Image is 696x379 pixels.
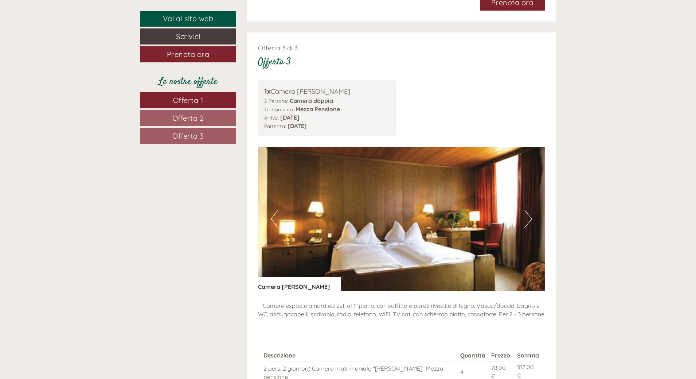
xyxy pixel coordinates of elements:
[258,55,291,69] div: Offerta 3
[264,86,390,97] div: Camera [PERSON_NAME]
[140,28,236,45] a: Scrivici
[264,106,294,112] small: Trattamento:
[11,35,115,40] small: 15:56
[290,97,333,104] b: Camera doppia
[129,5,159,18] div: lunedì
[514,350,539,361] th: Somma
[280,114,300,121] b: [DATE]
[264,123,286,129] small: Partenza:
[296,105,340,113] b: Mezza Pensione
[258,147,545,291] img: image
[5,20,119,42] div: Buon giorno, come possiamo aiutarla?
[488,350,514,361] th: Prezzo
[264,98,288,104] small: 2 Persone:
[258,302,545,318] p: Camere esposte a nord ed est, al 1° piano, con soffitto e pareti rivestite di legno. Vasca/doccia...
[263,350,458,361] th: Descrizione
[524,210,532,228] button: Next
[172,131,204,140] span: Offerta 3
[457,350,488,361] th: Quantità
[248,189,288,205] button: Invia
[264,86,271,96] b: 1x
[258,44,298,52] span: Offerta 3 di 3
[140,75,236,89] div: Le nostre offerte
[172,113,204,123] span: Offerta 2
[140,11,236,27] a: Vai al sito web
[140,46,236,62] a: Prenota ora
[264,115,279,121] small: Arrivo:
[288,122,307,129] b: [DATE]
[11,21,115,27] div: Hotel Weisses [PERSON_NAME]
[173,96,203,105] span: Offerta 1
[258,277,341,291] div: Camera [PERSON_NAME]
[271,210,278,228] button: Previous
